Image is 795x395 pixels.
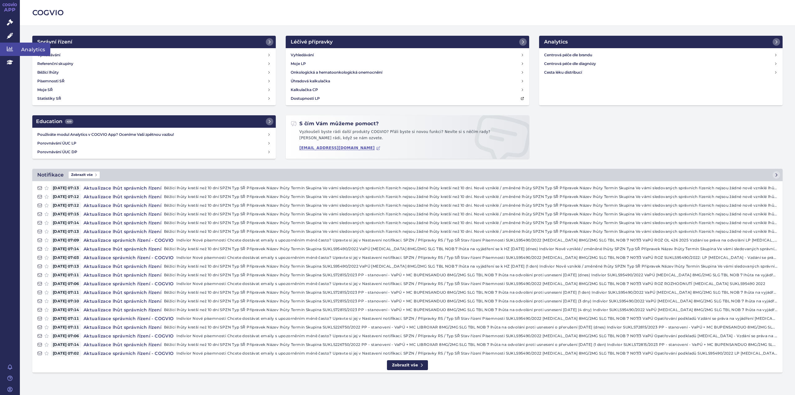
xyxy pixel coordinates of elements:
[35,94,273,103] a: Statistiky SŘ
[51,289,81,296] span: [DATE] 07:11
[542,68,780,77] a: Cesta léku distribucí
[288,77,527,85] a: Úhradová kalkulačka
[164,220,778,226] p: Běžící lhůty kratší než 10 dní SPZN Typ SŘ Přípravek Název lhůty Termín Skupina Ve vámi sledovaný...
[164,342,778,348] p: Běžící lhůty kratší než 10 dní SPZN Typ SŘ Přípravek Název lhůty Termín Skupina SUKLS226750/2022 ...
[81,272,164,278] h4: Aktualizace lhůt správních řízení
[37,61,73,67] h4: Referenční skupiny
[32,115,276,128] a: Education439
[288,51,527,59] a: Vyhledávání
[51,307,81,313] span: [DATE] 07:14
[81,237,176,243] h4: Aktualizace správních řízení - COGVIO
[544,52,774,58] h4: Centrová péče dle brandu
[51,263,81,269] span: [DATE] 07:13
[81,333,176,339] h4: Aktualizace správních řízení - COGVIO
[51,272,81,278] span: [DATE] 07:11
[37,69,59,76] h4: Běžící lhůty
[164,202,778,209] p: Běžící lhůty kratší než 10 dní SPZN Typ SŘ Přípravek Název lhůty Termín Skupina Ve vámi sledovaný...
[35,59,273,68] a: Referenční skupiny
[176,350,778,356] p: Indivior Nové písemnosti Chcete dostávat emaily s upozorněním méně často? Upravte si jej v Nastav...
[81,324,164,330] h4: Aktualizace lhůt správních řízení
[51,228,81,235] span: [DATE] 07:13
[51,194,81,200] span: [DATE] 07:12
[51,185,81,191] span: [DATE] 07:13
[32,169,783,181] a: NotifikaceZobrazit vše
[291,87,318,93] h4: Kalkulačka CP
[35,51,273,59] a: Vyhledávání
[51,342,81,348] span: [DATE] 07:14
[164,289,778,296] p: Běžící lhůty kratší než 10 dní SPZN Typ SŘ Přípravek Název lhůty Termín Skupina SUKLS72815/2023 P...
[164,211,778,217] p: Běžící lhůty kratší než 10 dní SPZN Typ SŘ Přípravek Název lhůty Termín Skupina Ve vámi sledovaný...
[81,342,164,348] h4: Aktualizace lhůt správních řízení
[81,246,164,252] h4: Aktualizace lhůt správních řízení
[291,52,314,58] h4: Vyhledávání
[164,307,778,313] p: Běžící lhůty kratší než 10 dní SPZN Typ SŘ Přípravek Název lhůty Termín Skupina SUKLS72815/2023 P...
[164,194,778,200] p: Běžící lhůty kratší než 10 dní SPZN Typ SŘ Přípravek Název lhůty Termín Skupina Ve vámi sledovaný...
[35,130,273,139] a: Používáte modul Analytics v COGVIO App? Oceníme Vaši zpětnou vazbu!
[81,228,164,235] h4: Aktualizace lhůt správních řízení
[51,315,81,322] span: [DATE] 07:11
[37,131,267,138] h4: Používáte modul Analytics v COGVIO App? Oceníme Vaši zpětnou vazbu!
[51,237,81,243] span: [DATE] 07:09
[51,220,81,226] span: [DATE] 07:14
[164,246,778,252] p: Běžící lhůty kratší než 10 dní SPZN Typ SŘ Přípravek Název lhůty Termín Skupina SUKLS95490/2022 V...
[81,350,176,356] h4: Aktualizace správních řízení - COGVIO
[291,120,379,127] h2: S čím Vám můžeme pomoct?
[288,94,527,103] a: Dostupnosti LP
[51,255,81,261] span: [DATE] 07:03
[37,171,64,179] h2: Notifikace
[32,7,783,18] h2: COGVIO
[36,118,73,125] h2: Education
[291,95,320,102] h4: Dostupnosti LP
[286,36,529,48] a: Léčivé přípravky
[51,202,81,209] span: [DATE] 07:12
[37,38,72,46] h2: Správní řízení
[81,298,164,304] h4: Aktualizace lhůt správních řízení
[35,85,273,94] a: Moje SŘ
[35,148,273,156] a: Porovnávání ÚUC DP
[544,69,774,76] h4: Cesta léku distribucí
[51,333,81,339] span: [DATE] 07:06
[81,307,164,313] h4: Aktualizace lhůt správních řízení
[51,298,81,304] span: [DATE] 07:10
[176,315,778,322] p: Indivior Nové písemnosti Chcete dostávat emaily s upozorněním méně často? Upravte si jej v Nastav...
[81,289,164,296] h4: Aktualizace lhůt správních řízení
[291,78,330,84] h4: Úhradová kalkulačka
[81,211,164,217] h4: Aktualizace lhůt správních řízení
[20,43,50,56] span: Analytics
[51,324,81,330] span: [DATE] 07:11
[37,78,65,84] h4: Písemnosti SŘ
[35,139,273,148] a: Porovnávání ÚUC LP
[35,77,273,85] a: Písemnosti SŘ
[164,263,778,269] p: Běžící lhůty kratší než 10 dní SPZN Typ SŘ Přípravek Název lhůty Termín Skupina SUKLS95490/2022 V...
[37,149,267,155] h4: Porovnávání ÚUC DP
[387,360,428,370] a: Zobrazit vše
[81,185,164,191] h4: Aktualizace lhůt správních řízení
[81,194,164,200] h4: Aktualizace lhůt správních řízení
[37,140,267,146] h4: Porovnávání ÚUC LP
[81,220,164,226] h4: Aktualizace lhůt správních řízení
[37,95,61,102] h4: Statistiky SŘ
[299,146,380,150] a: [EMAIL_ADDRESS][DOMAIN_NAME]
[81,281,176,287] h4: Aktualizace správních řízení - COGVIO
[164,298,778,304] p: Běžící lhůty kratší než 10 dní SPZN Typ SŘ Přípravek Název lhůty Termín Skupina SUKLS72815/2023 P...
[37,87,53,93] h4: Moje SŘ
[544,61,774,67] h4: Centrová péče dle diagnózy
[291,129,524,144] p: Vyzkoušeli byste rádi další produkty COGVIO? Přáli byste si novou funkci? Nevíte si s něčím rady?...
[291,61,306,67] h4: Moje LP
[164,272,778,278] p: Běžící lhůty kratší než 10 dní SPZN Typ SŘ Přípravek Název lhůty Termín Skupina SUKLS72815/2023 P...
[81,263,164,269] h4: Aktualizace lhůt správních řízení
[81,202,164,209] h4: Aktualizace lhůt správních řízení
[81,315,176,322] h4: Aktualizace správních řízení - COGVIO
[51,211,81,217] span: [DATE] 07:15
[291,38,333,46] h2: Léčivé přípravky
[81,255,176,261] h4: Aktualizace správních řízení - COGVIO
[288,59,527,68] a: Moje LP
[288,85,527,94] a: Kalkulačka CP
[69,172,100,178] span: Zobrazit vše
[288,68,527,77] a: Onkologická a hematoonkologická onemocnění
[291,69,382,76] h4: Onkologická a hematoonkologická onemocnění
[542,59,780,68] a: Centrová péče dle diagnózy
[51,350,81,356] span: [DATE] 07:02
[544,38,568,46] h2: Analytics
[164,228,778,235] p: Běžící lhůty kratší než 10 dní SPZN Typ SŘ Přípravek Název lhůty Termín Skupina Ve vámi sledovaný...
